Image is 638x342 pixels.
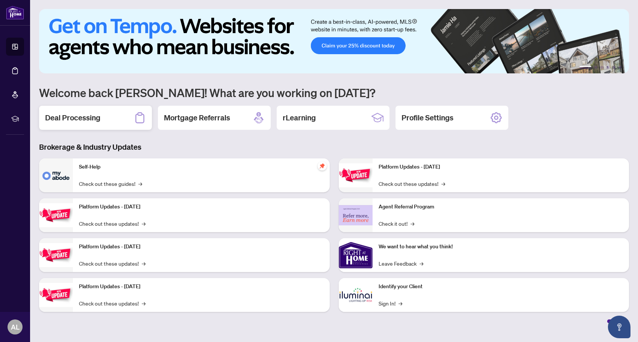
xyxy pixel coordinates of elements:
[579,66,591,69] button: 1
[379,299,402,307] a: Sign In!→
[79,283,324,291] p: Platform Updates - [DATE]
[138,179,142,188] span: →
[339,163,373,187] img: Platform Updates - June 23, 2025
[39,203,73,227] img: Platform Updates - September 16, 2025
[379,203,623,211] p: Agent Referral Program
[11,322,20,332] span: AL
[79,219,145,228] a: Check out these updates!→
[411,219,414,228] span: →
[594,66,597,69] button: 2
[142,299,145,307] span: →
[379,179,445,188] a: Check out these updates!→
[399,299,402,307] span: →
[39,158,73,192] img: Self-Help
[79,179,142,188] a: Check out these guides!→
[79,299,145,307] a: Check out these updates!→
[600,66,603,69] button: 3
[164,112,230,123] h2: Mortgage Referrals
[339,278,373,312] img: Identify your Client
[142,219,145,228] span: →
[441,179,445,188] span: →
[379,283,623,291] p: Identify your Client
[420,259,423,268] span: →
[339,238,373,272] img: We want to hear what you think!
[402,112,453,123] h2: Profile Settings
[339,205,373,226] img: Agent Referral Program
[142,259,145,268] span: →
[39,283,73,307] img: Platform Updates - July 8, 2025
[606,66,609,69] button: 4
[79,243,324,251] p: Platform Updates - [DATE]
[6,6,24,20] img: logo
[612,66,615,69] button: 5
[45,112,100,123] h2: Deal Processing
[39,243,73,267] img: Platform Updates - July 21, 2025
[79,203,324,211] p: Platform Updates - [DATE]
[379,259,423,268] a: Leave Feedback→
[79,163,324,171] p: Self-Help
[379,243,623,251] p: We want to hear what you think!
[608,316,630,338] button: Open asap
[39,142,629,152] h3: Brokerage & Industry Updates
[379,219,414,228] a: Check it out!→
[39,85,629,100] h1: Welcome back [PERSON_NAME]! What are you working on [DATE]?
[618,66,621,69] button: 6
[318,161,327,170] span: pushpin
[283,112,316,123] h2: rLearning
[79,259,145,268] a: Check out these updates!→
[379,163,623,171] p: Platform Updates - [DATE]
[39,9,629,73] img: Slide 0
